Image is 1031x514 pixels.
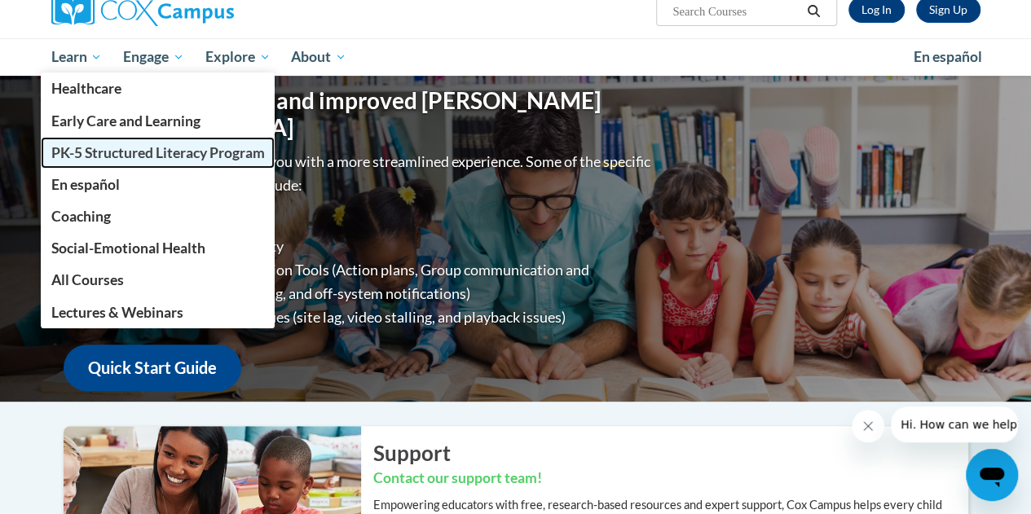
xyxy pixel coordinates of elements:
[39,38,993,76] div: Main menu
[112,38,195,76] a: Engage
[205,47,271,67] span: Explore
[852,410,884,442] iframe: Close message
[801,2,826,21] button: Search
[51,144,264,161] span: PK-5 Structured Literacy Program
[64,345,241,391] a: Quick Start Guide
[41,200,275,232] a: Coaching
[41,72,275,104] a: Healthcare
[41,105,275,137] a: Early Care and Learning
[914,48,982,65] span: En español
[51,208,110,225] span: Coaching
[41,38,113,76] a: Learn
[51,80,121,97] span: Healthcare
[280,38,357,76] a: About
[373,468,968,489] h3: Contact our support team!
[41,264,275,296] a: All Courses
[671,2,801,21] input: Search Courses
[41,232,275,264] a: Social-Emotional Health
[64,150,654,197] p: Overall, we are proud to provide you with a more streamlined experience. Some of the specific cha...
[51,239,205,257] span: Social-Emotional Health
[10,11,132,24] span: Hi. How can we help?
[291,47,346,67] span: About
[903,40,993,74] a: En español
[51,176,119,193] span: En español
[51,47,102,67] span: Learn
[373,438,968,468] h2: Support
[41,297,275,328] a: Lectures & Webinars
[96,211,654,235] li: Improved Site Navigation
[966,449,1018,501] iframe: Button to launch messaging window
[51,112,200,130] span: Early Care and Learning
[195,38,281,76] a: Explore
[64,87,654,142] h1: Welcome to the new and improved [PERSON_NAME][GEOGRAPHIC_DATA]
[96,305,654,329] li: Diminished progression issues (site lag, video stalling, and playback issues)
[123,47,184,67] span: Engage
[96,258,654,305] li: Enhanced Group Collaboration Tools (Action plans, Group communication and collaboration tools, re...
[41,137,275,169] a: PK-5 Structured Literacy Program
[51,271,123,288] span: All Courses
[891,406,1018,442] iframe: Message from company
[41,169,275,200] a: En español
[51,304,183,321] span: Lectures & Webinars
[96,235,654,258] li: Greater Device Compatibility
